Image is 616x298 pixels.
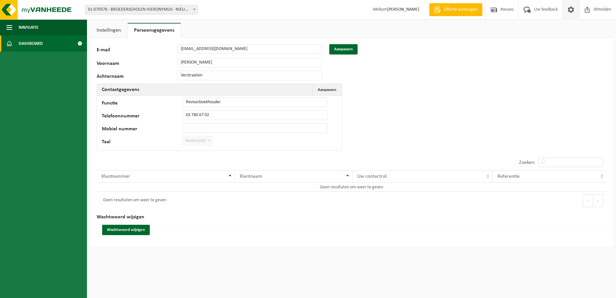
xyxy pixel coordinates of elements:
[182,136,213,146] span: Nederlands
[102,139,182,146] label: Taal
[97,183,606,192] td: Geen resultaten om weer te geven
[313,84,341,95] button: Aanpassen
[177,44,322,54] input: E-mail
[85,5,197,14] span: 01-070578 - BROEDERSCHOLEN HIERONYMUS - NIEUWSTRAAT - SINT-NIKLAAS
[19,19,39,35] span: Navigatie
[97,47,177,55] label: E-mail
[497,174,520,179] span: Referentie
[85,5,198,15] span: 01-070578 - BROEDERSCHOLEN HIERONYMUS - NIEUWSTRAAT - SINT-NIKLAAS
[329,44,358,55] button: Aanpassen
[593,194,603,207] button: Next
[128,23,181,38] a: Persoonsgegevens
[240,174,262,179] span: Klantnaam
[102,101,182,107] label: Functie
[429,3,482,16] a: Offerte aanvragen
[97,74,177,80] label: Achternaam
[583,194,593,207] button: Previous
[97,210,606,225] h2: Wachtwoord wijzigen
[90,23,127,38] a: Instellingen
[519,160,535,165] label: Zoeken:
[102,126,182,133] label: Mobiel nummer
[387,7,419,12] strong: [PERSON_NAME]
[101,174,130,179] span: Klantnummer
[183,136,212,145] span: Nederlands
[100,195,166,206] div: Geen resultaten om weer te geven
[442,6,479,13] span: Offerte aanvragen
[102,114,182,120] label: Telefoonnummer
[97,84,144,95] h2: Contactgegevens
[19,35,43,52] span: Dashboard
[357,174,387,179] span: Uw contactrol
[102,225,150,235] button: Wachtwoord wijzigen
[97,61,177,67] label: Voornaam
[318,88,336,92] span: Aanpassen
